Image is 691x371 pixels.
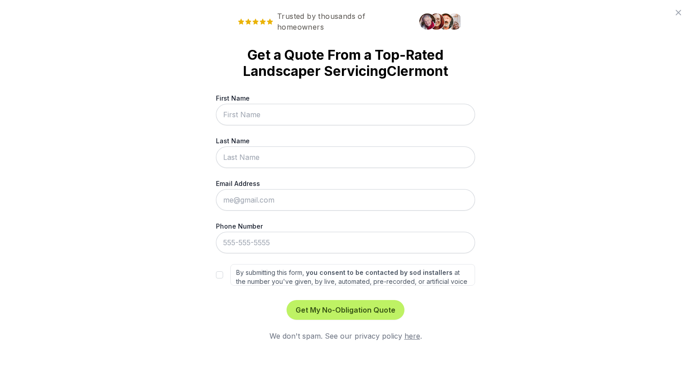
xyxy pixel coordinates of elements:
button: Get My No-Obligation Quote [287,300,404,320]
strong: you consent to be contacted by sod installers [306,269,453,276]
label: Email Address [216,179,475,188]
label: Phone Number [216,221,475,231]
input: 555-555-5555 [216,232,475,253]
label: Last Name [216,136,475,146]
input: First Name [216,104,475,125]
strong: Get a Quote From a Top-Rated Landscaper Servicing Clermont [230,47,461,79]
label: First Name [216,93,475,103]
a: here [404,331,420,340]
input: Last Name [216,146,475,168]
span: Trusted by thousands of homeowners [230,11,414,32]
label: By submitting this form, at the number you've given, by live, automated, pre-recorded, or artific... [230,264,475,286]
div: We don't spam. See our privacy policy . [216,331,475,341]
input: me@gmail.com [216,189,475,211]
